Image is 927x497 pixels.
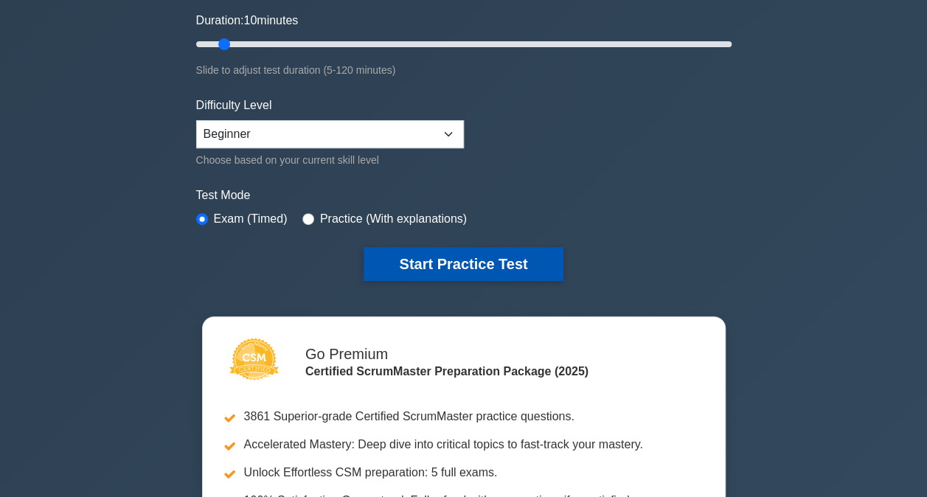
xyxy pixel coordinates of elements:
label: Duration: minutes [196,12,299,29]
div: Choose based on your current skill level [196,151,464,169]
div: Slide to adjust test duration (5-120 minutes) [196,61,732,79]
span: 10 [243,14,257,27]
label: Difficulty Level [196,97,272,114]
button: Start Practice Test [364,247,563,281]
label: Exam (Timed) [214,210,288,228]
label: Practice (With explanations) [320,210,467,228]
label: Test Mode [196,187,732,204]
